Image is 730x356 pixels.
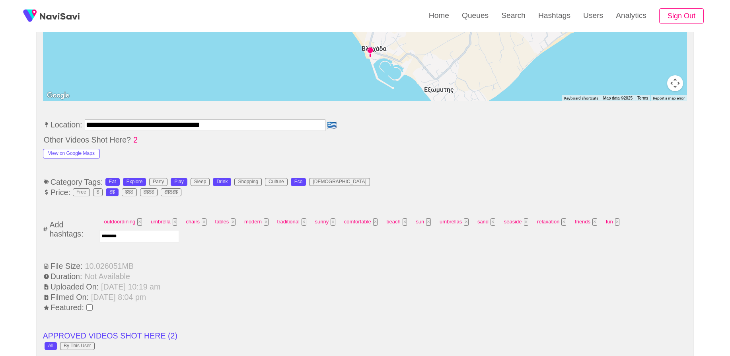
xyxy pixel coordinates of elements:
button: View on Google Maps [43,149,100,158]
span: Duration: [43,272,83,281]
span: tables [213,216,238,228]
span: Location: [43,120,83,129]
div: $$$$$ [164,190,177,195]
span: 2 [132,135,138,145]
div: Free [76,190,86,195]
div: By This User [64,343,91,349]
button: Keyboard shortcuts [564,96,598,101]
span: sand [475,216,498,228]
div: $$$$ [144,190,154,195]
span: chairs [183,216,208,228]
span: fun [603,216,622,228]
img: fireSpot [20,6,40,26]
span: 10.026051 MB [84,262,134,271]
span: Uploaded On: [43,282,99,291]
button: Tag at index 8 with value 9 focussed. Press backspace to remove [403,218,407,226]
button: Tag at index 0 with value 2407 focussed. Press backspace to remove [137,218,142,226]
button: Tag at index 11 with value 13 focussed. Press backspace to remove [491,218,495,226]
button: Tag at index 12 with value 7647 focussed. Press backspace to remove [524,218,529,226]
a: Report a map error [653,96,685,100]
a: Open this area in Google Maps (opens a new window) [45,90,71,101]
li: APPROVED VIDEOS SHOT HERE ( 2 ) [43,331,687,340]
span: traditional [275,216,309,228]
span: [DATE] 8:04 pm [90,293,147,302]
span: outdoordining [101,216,144,228]
button: Tag at index 9 with value 11 focussed. Press backspace to remove [426,218,431,226]
input: Enter tag here and press return [99,230,179,243]
div: [DEMOGRAPHIC_DATA] [313,179,366,185]
button: Tag at index 1 with value 2871 focussed. Press backspace to remove [173,218,177,226]
button: Tag at index 10 with value 2442 focussed. Press backspace to remove [464,218,469,226]
button: Tag at index 7 with value 3007 focussed. Press backspace to remove [373,218,378,226]
button: Tag at index 4 with value 2390 focussed. Press backspace to remove [264,218,269,226]
button: Tag at index 15 with value 2771 focussed. Press backspace to remove [615,218,620,226]
span: Featured: [43,303,85,312]
div: Eco [294,179,303,185]
div: Shopping [238,179,258,185]
span: Not Available [84,272,131,281]
span: File Size: [43,262,84,271]
button: Tag at index 6 with value 2310 focussed. Press backspace to remove [331,218,335,226]
span: 🇬🇷 [326,121,338,129]
div: Culture [269,179,284,185]
span: Other Videos Shot Here? [43,135,132,145]
a: Terms (opens in new tab) [637,96,648,100]
div: Party [153,179,164,185]
span: Category Tags: [43,178,104,187]
span: Price: [43,188,71,197]
span: comfortable [342,216,380,228]
span: sunny [313,216,338,228]
div: All [48,343,53,349]
span: Map data ©2025 [603,96,633,100]
button: Tag at index 14 with value 2492 focussed. Press backspace to remove [592,218,597,226]
span: friends [572,216,600,228]
div: $$ [109,190,115,195]
div: $$$ [125,190,133,195]
div: Explore [127,179,143,185]
span: Add hashtags: [49,220,99,238]
div: Eat [109,179,116,185]
button: Tag at index 5 with value 2541 focussed. Press backspace to remove [302,218,306,226]
div: Sleep [194,179,206,185]
button: Map camera controls [667,75,683,91]
span: umbrella [148,216,179,228]
img: Google [45,90,71,101]
span: [DATE] 10:19 am [100,282,161,291]
span: sun [413,216,433,228]
span: Filmed On: [43,293,90,302]
button: Tag at index 2 with value 2710 focussed. Press backspace to remove [202,218,206,226]
div: Play [174,179,183,185]
span: beach [384,216,409,228]
div: Drink [216,179,228,185]
button: Tag at index 3 with value 2443 focussed. Press backspace to remove [231,218,236,226]
div: $ [97,190,99,195]
a: View on Google Maps [43,148,100,156]
span: relaxation [535,216,568,228]
span: seaside [502,216,531,228]
img: fireSpot [40,12,80,20]
span: umbrellas [437,216,471,228]
span: modern [242,216,271,228]
button: Tag at index 13 with value 2329 focussed. Press backspace to remove [561,218,566,226]
button: Sign Out [659,8,704,24]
